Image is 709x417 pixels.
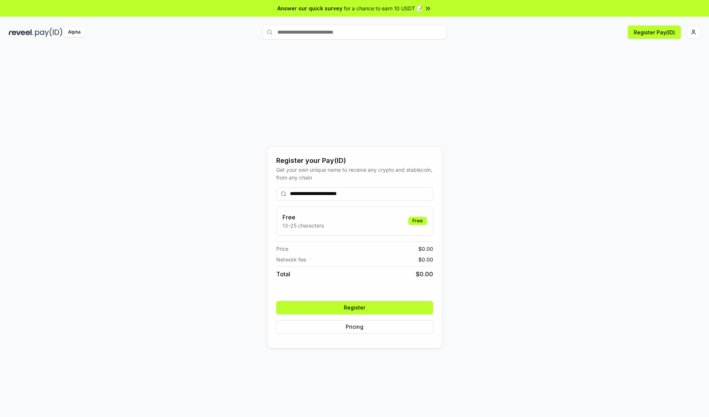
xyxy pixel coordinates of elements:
[276,270,290,278] span: Total
[418,245,433,253] span: $ 0.00
[276,166,433,181] div: Get your own unique name to receive any crypto and stablecoin, from any chain
[408,217,427,225] div: Free
[282,222,324,229] p: 13-25 characters
[344,4,423,12] span: for a chance to earn 10 USDT 📝
[35,28,62,37] img: pay_id
[64,28,85,37] div: Alpha
[282,213,324,222] h3: Free
[418,256,433,263] span: $ 0.00
[276,301,433,314] button: Register
[628,25,681,39] button: Register Pay(ID)
[277,4,342,12] span: Answer our quick survey
[276,155,433,166] div: Register your Pay(ID)
[9,28,34,37] img: reveel_dark
[276,256,306,263] span: Network fee
[416,270,433,278] span: $ 0.00
[276,245,288,253] span: Price
[276,320,433,334] button: Pricing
